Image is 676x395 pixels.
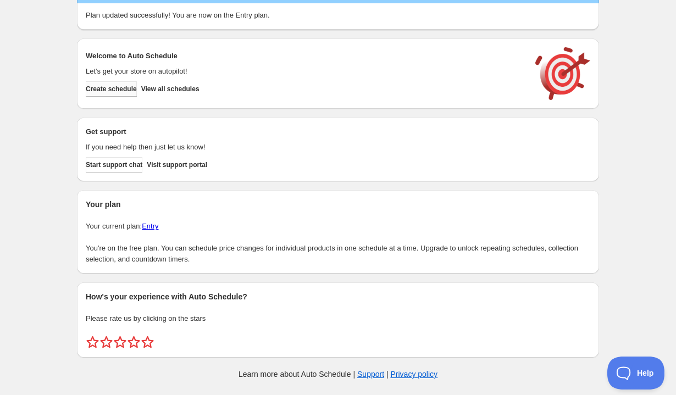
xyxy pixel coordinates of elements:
p: Your current plan: [86,221,590,232]
button: Create schedule [86,81,137,97]
span: View all schedules [141,85,200,93]
p: If you need help then just let us know! [86,142,524,153]
span: Start support chat [86,160,142,169]
a: Visit support portal [147,157,207,173]
h2: Get support [86,126,524,137]
button: View all schedules [141,81,200,97]
h2: Your plan [86,199,590,210]
span: Create schedule [86,85,137,93]
span: Visit support portal [147,160,207,169]
a: Start support chat [86,157,142,173]
p: Let's get your store on autopilot! [86,66,524,77]
a: Support [357,370,384,379]
p: Plan updated successfully! You are now on the Entry plan. [86,10,590,21]
p: Please rate us by clicking on the stars [86,313,590,324]
iframe: Help Scout Beacon - Open [607,357,665,390]
p: You're on the free plan. You can schedule price changes for individual products in one schedule a... [86,243,590,265]
p: Learn more about Auto Schedule | | [239,369,437,380]
a: Privacy policy [391,370,438,379]
a: Entry [142,222,158,230]
h2: How's your experience with Auto Schedule? [86,291,590,302]
h2: Welcome to Auto Schedule [86,51,524,62]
